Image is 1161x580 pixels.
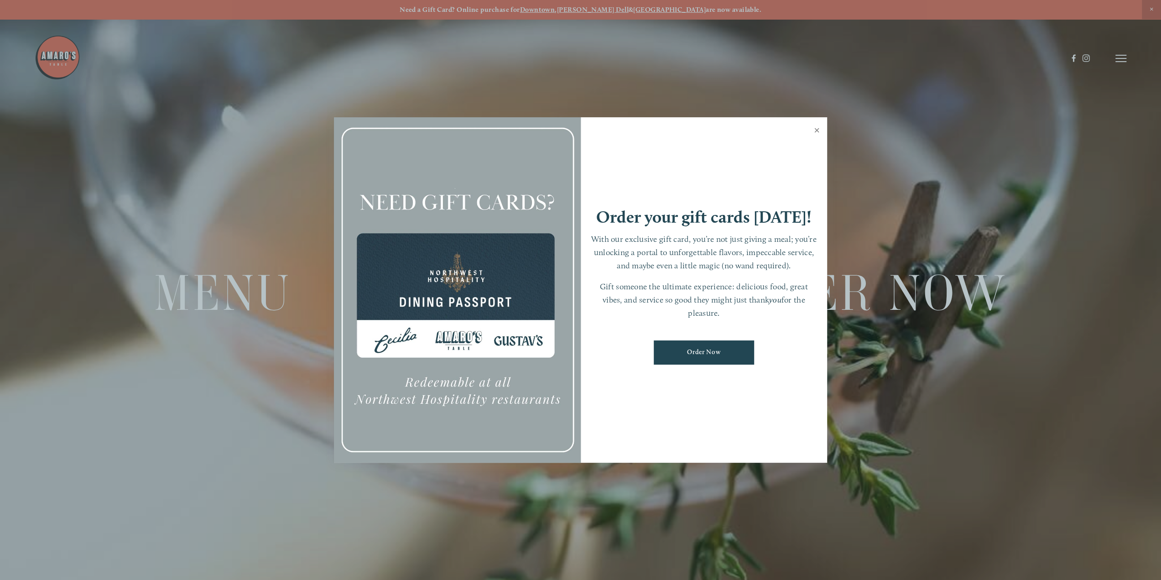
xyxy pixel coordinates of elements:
p: Gift someone the ultimate experience: delicious food, great vibes, and service so good they might... [590,280,818,319]
em: you [769,295,781,304]
p: With our exclusive gift card, you’re not just giving a meal; you’re unlocking a portal to unforge... [590,233,818,272]
a: Order Now [654,340,754,365]
h1: Order your gift cards [DATE]! [596,209,812,225]
a: Close [808,119,826,144]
